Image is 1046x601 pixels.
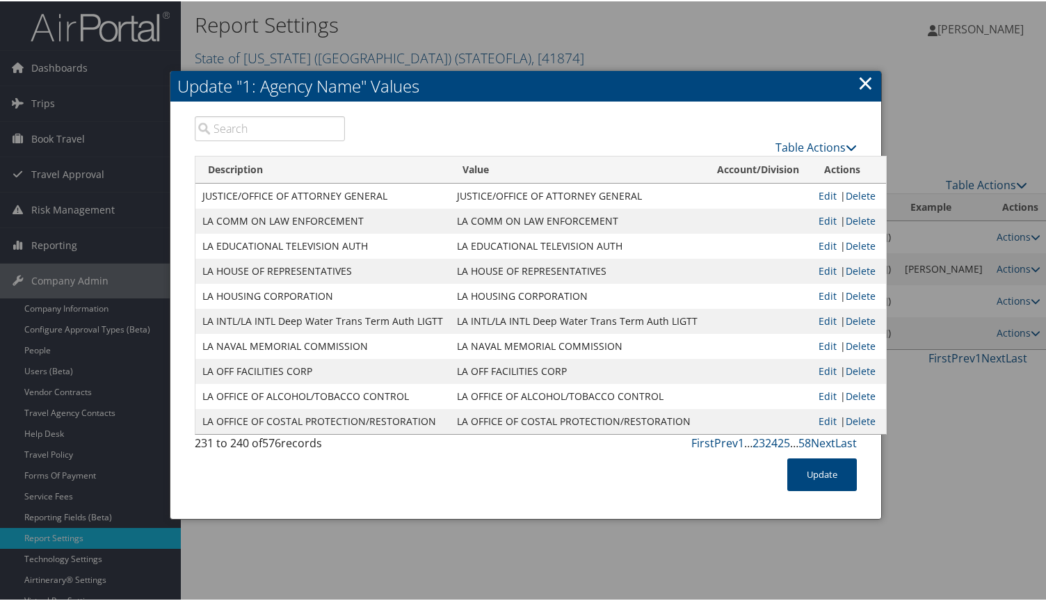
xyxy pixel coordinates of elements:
[812,207,886,232] td: |
[819,188,837,201] a: Edit
[195,433,345,457] div: 231 to 240 of records
[753,434,765,449] a: 23
[812,358,886,383] td: |
[778,434,790,449] a: 25
[846,413,876,426] a: Delete
[819,238,837,251] a: Edit
[812,408,886,433] td: |
[705,155,812,182] th: Account/Division: activate to sort column ascending
[195,282,450,307] td: LA HOUSING CORPORATION
[787,457,857,490] button: Update
[812,282,886,307] td: |
[450,307,705,332] td: LA INTL/LA INTL Deep Water Trans Term Auth LIGTT
[846,388,876,401] a: Delete
[691,434,714,449] a: First
[170,70,881,100] h2: Update "1: Agency Name" Values
[819,263,837,276] a: Edit
[819,338,837,351] a: Edit
[819,288,837,301] a: Edit
[858,67,874,95] a: ×
[450,257,705,282] td: LA HOUSE OF REPRESENTATIVES
[846,188,876,201] a: Delete
[846,338,876,351] a: Delete
[450,358,705,383] td: LA OFF FACILITIES CORP
[846,363,876,376] a: Delete
[195,332,450,358] td: LA NAVAL MEMORIAL COMMISSION
[812,307,886,332] td: |
[819,313,837,326] a: Edit
[775,138,857,154] a: Table Actions
[195,383,450,408] td: LA OFFICE OF ALCOHOL/TOBACCO CONTROL
[846,288,876,301] a: Delete
[195,155,450,182] th: Description: activate to sort column descending
[195,115,345,140] input: Search
[846,213,876,226] a: Delete
[819,363,837,376] a: Edit
[262,434,281,449] span: 576
[819,413,837,426] a: Edit
[811,434,835,449] a: Next
[450,383,705,408] td: LA OFFICE OF ALCOHOL/TOBACCO CONTROL
[195,408,450,433] td: LA OFFICE OF COSTAL PROTECTION/RESTORATION
[812,182,886,207] td: |
[195,232,450,257] td: LA EDUCATIONAL TELEVISION AUTH
[846,313,876,326] a: Delete
[744,434,753,449] span: …
[450,408,705,433] td: LA OFFICE OF COSTAL PROTECTION/RESTORATION
[812,332,886,358] td: |
[714,434,738,449] a: Prev
[812,155,886,182] th: Actions
[798,434,811,449] a: 58
[835,434,857,449] a: Last
[450,182,705,207] td: JUSTICE/OFFICE OF ATTORNEY GENERAL
[450,155,705,182] th: Value: activate to sort column ascending
[812,257,886,282] td: |
[450,232,705,257] td: LA EDUCATIONAL TELEVISION AUTH
[846,238,876,251] a: Delete
[765,434,778,449] a: 24
[790,434,798,449] span: …
[195,257,450,282] td: LA HOUSE OF REPRESENTATIVES
[450,282,705,307] td: LA HOUSING CORPORATION
[195,307,450,332] td: LA INTL/LA INTL Deep Water Trans Term Auth LIGTT
[450,207,705,232] td: LA COMM ON LAW ENFORCEMENT
[450,332,705,358] td: LA NAVAL MEMORIAL COMMISSION
[195,358,450,383] td: LA OFF FACILITIES CORP
[195,182,450,207] td: JUSTICE/OFFICE OF ATTORNEY GENERAL
[738,434,744,449] a: 1
[819,213,837,226] a: Edit
[846,263,876,276] a: Delete
[812,383,886,408] td: |
[195,207,450,232] td: LA COMM ON LAW ENFORCEMENT
[812,232,886,257] td: |
[819,388,837,401] a: Edit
